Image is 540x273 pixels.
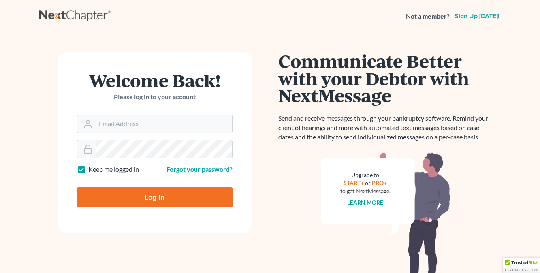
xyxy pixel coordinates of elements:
[372,179,387,186] a: PRO+
[365,179,371,186] span: or
[77,92,233,102] p: Please log in to your account
[96,115,232,133] input: Email Address
[503,258,540,273] div: TrustedSite Certified
[453,13,501,19] a: Sign up [DATE]!
[77,72,233,89] h1: Welcome Back!
[77,187,233,207] input: Log In
[88,165,139,174] label: Keep me logged in
[278,114,493,142] p: Send and receive messages through your bankruptcy software. Remind your client of hearings and mo...
[166,165,233,173] a: Forgot your password?
[340,187,391,195] div: to get NextMessage.
[340,171,391,179] div: Upgrade to
[344,179,364,186] a: START+
[278,52,493,104] h1: Communicate Better with your Debtor with NextMessage
[406,12,450,21] strong: Not a member?
[347,199,383,206] a: Learn more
